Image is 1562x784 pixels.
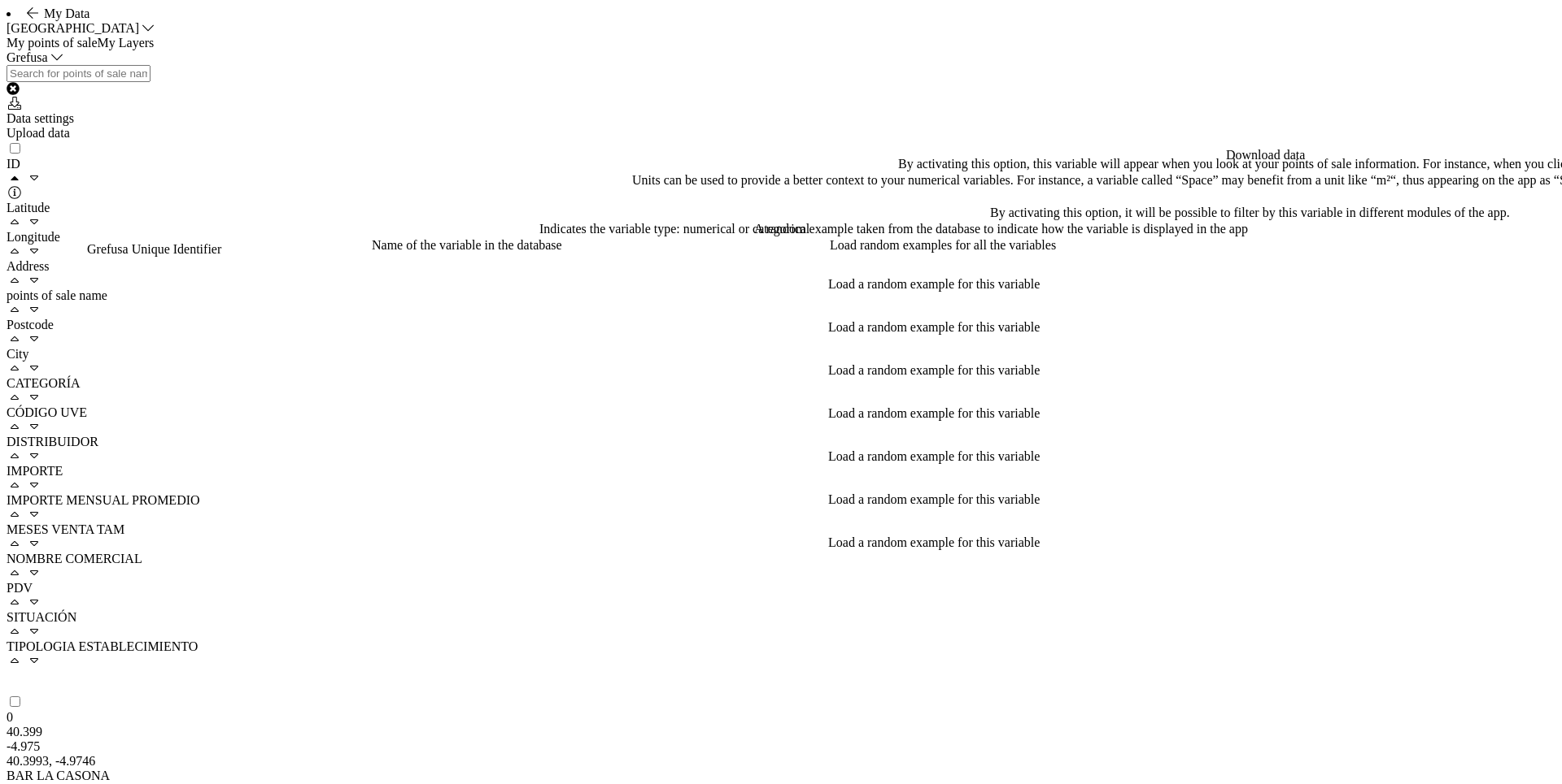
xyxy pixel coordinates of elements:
div: Load a random example for this variable [828,320,1040,335]
span: points of sale name [7,288,107,302]
div: Data settings [7,111,1555,126]
div: Load random examples for all the variables [830,238,1056,253]
div: A random example taken from the database to indicate how the variable is displayed in the app [754,222,1248,236]
div: Load a random example for this variable [828,535,1040,550]
span: Address [7,259,49,273]
div: Indicates the variable type: numerical or categorical [539,222,809,236]
span: City [7,347,29,361]
span: Latitude [7,201,50,214]
span: SITUACIÓN [7,610,76,624]
div: Load a random example for this variable [828,449,1040,464]
span: PDV [7,581,33,595]
div: 40.399 [7,725,86,739]
a: My points of sale [7,36,98,50]
div: Grefusa Unique Identifier [87,242,221,257]
span: ID [7,157,20,171]
span: Longitude [7,230,60,244]
span: Postcode [7,318,54,331]
div: Load a random example for this variable [828,277,1040,292]
span: NOMBRE COMERCIAL [7,552,142,565]
span: CATEGORÍA [7,376,81,390]
span: IMPORTE [7,464,63,478]
a: My Layers [98,36,155,50]
span: My Data [44,6,89,20]
div: By activating this option, it will be possible to filter by this variable in different modules of... [990,206,1510,220]
span: IMPORTE MENSUAL PROMEDIO [7,493,200,507]
span: TIPOLOGIA ESTABLECIMIENTO [7,639,198,653]
div: 0 [7,710,72,725]
div: BAR LA CASONA [7,769,199,783]
span: MESES VENTA TAM [7,522,124,536]
div: Name of the variable in the database [372,238,562,253]
div: Upload data [7,126,1555,141]
span: CÓDIGO UVE [7,405,87,419]
div: Load a random example for this variable [828,492,1040,507]
span: Grefusa [7,50,48,64]
span: [GEOGRAPHIC_DATA] [7,21,139,35]
div: Download data [1226,148,1305,162]
div: -4.975 [7,739,96,754]
div: 40.3993, -4.9746 [7,754,98,769]
span: DISTRIBUIDOR [7,435,98,448]
span: Support [28,11,87,26]
div: Load a random example for this variable [828,363,1040,378]
div: Load a random example for this variable [828,406,1040,421]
